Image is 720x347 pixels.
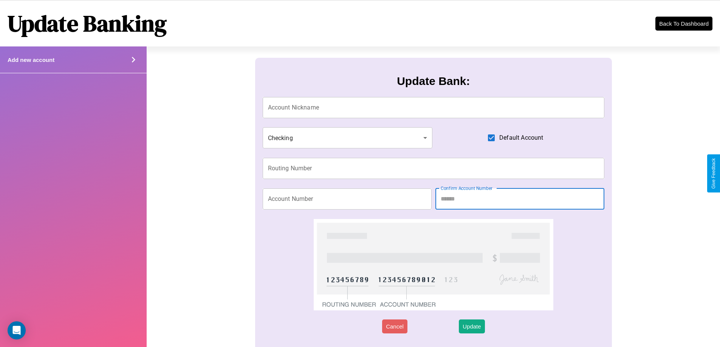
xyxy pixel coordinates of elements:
[655,17,712,31] button: Back To Dashboard
[499,133,543,142] span: Default Account
[263,127,433,148] div: Checking
[441,185,492,191] label: Confirm Account Number
[711,158,716,189] div: Give Feedback
[397,75,470,88] h3: Update Bank:
[8,57,54,63] h4: Add new account
[459,319,485,333] button: Update
[8,321,26,339] div: Open Intercom Messenger
[8,8,167,39] h1: Update Banking
[314,219,553,310] img: check
[382,319,407,333] button: Cancel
